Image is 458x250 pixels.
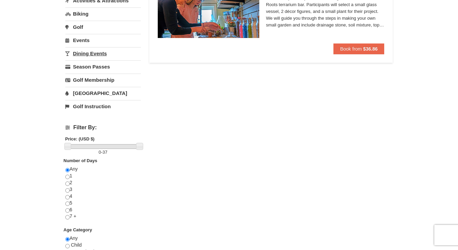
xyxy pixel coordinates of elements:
a: Biking [65,7,141,20]
strong: Price: (USD $) [65,136,95,141]
div: Any 1 2 3 4 5 6 7 + [65,166,141,227]
button: Book from $36.86 [333,43,385,54]
h4: Filter By: [65,124,141,131]
strong: Age Category [64,227,92,232]
strong: $36.86 [363,46,378,52]
span: Book from [340,46,362,52]
span: 37 [103,150,107,155]
span: 0 [99,150,101,155]
a: Golf [65,21,141,33]
label: - [65,149,141,156]
a: Golf Instruction [65,100,141,113]
a: [GEOGRAPHIC_DATA] [65,87,141,99]
a: Season Passes [65,60,141,73]
a: Events [65,34,141,46]
a: Golf Membership [65,74,141,86]
strong: Number of Days [64,158,97,163]
span: Child [71,242,82,248]
a: Dining Events [65,47,141,60]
